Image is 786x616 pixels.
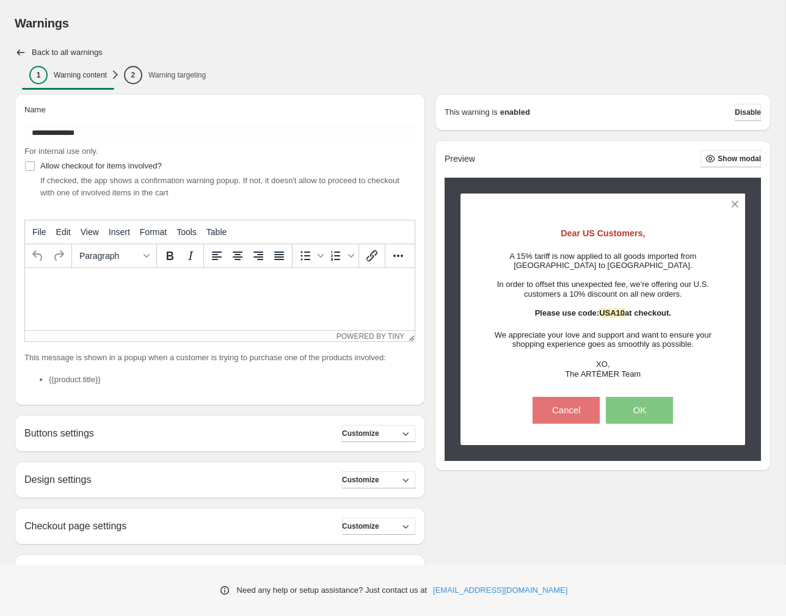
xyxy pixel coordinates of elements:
button: Customize [342,471,415,488]
p: Warning targeting [148,70,206,80]
h2: Preview [445,154,475,164]
div: Bullet list [295,245,326,266]
h2: Checkout page settings [24,520,126,532]
button: Cancel [533,397,600,424]
strong: enabled [500,106,530,118]
h2: Buttons settings [24,427,94,439]
span: Customize [342,429,379,438]
button: Show modal [700,150,761,167]
a: [EMAIL_ADDRESS][DOMAIN_NAME] [433,584,567,596]
span: Show modal [718,154,761,164]
a: Powered by Tiny [337,332,405,341]
div: Resize [404,331,415,341]
button: Disable [735,104,761,121]
span: Insert [109,227,130,237]
span: Allow checkout for items involved? [40,161,162,170]
span: Format [140,227,167,237]
h3: A 15% tariff is now applied to all goods imported from [GEOGRAPHIC_DATA] to [GEOGRAPHIC_DATA]. [482,252,724,280]
button: Align left [206,245,227,266]
h3: In order to offset this unexpected fee, we’re offering our U.S. customers a 10% discount on all n... [482,280,724,299]
span: View [81,227,99,237]
button: Formats [75,245,154,266]
span: Customize [342,475,379,485]
span: USA10 [599,308,625,317]
div: 1 [29,66,48,84]
button: OK [606,397,673,424]
h3: The ARTËMER Team [482,369,724,379]
h2: Design settings [24,474,91,485]
span: Dear US Customers, [561,228,645,238]
p: Warning content [54,70,107,80]
button: Italic [180,245,201,266]
button: Redo [48,245,69,266]
span: Customize [342,521,379,531]
span: Disable [735,107,761,117]
span: Table [206,227,227,237]
h3: We appreciate your love and support and want to ensure your shopping experience goes as smoothly ... [482,330,724,349]
span: Name [24,105,46,114]
button: Justify [269,245,289,266]
h2: Back to all warnings [32,48,103,57]
span: Please use code: [535,308,600,317]
span: Edit [56,227,71,237]
button: Insert/edit link [362,245,382,266]
span: at checkout. [625,308,671,317]
span: For internal use only. [24,147,98,156]
button: Customize [342,425,415,442]
span: If checked, the app shows a confirmation warning popup. If not, it doesn't allow to proceed to ch... [40,176,399,197]
button: Bold [159,245,180,266]
button: Align center [227,245,248,266]
span: Warnings [15,16,69,30]
p: This warning is [445,106,498,118]
button: Undo [27,245,48,266]
div: 2 [124,66,142,84]
li: {{product.title}} [49,374,415,386]
button: More... [388,245,409,266]
button: Align right [248,245,269,266]
div: Numbered list [326,245,356,266]
button: Customize [342,518,415,535]
iframe: Rich Text Area [25,268,415,330]
span: Tools [176,227,197,237]
span: Paragraph [79,251,139,261]
h3: XO, [482,360,724,369]
p: This message is shown in a popup when a customer is trying to purchase one of the products involved: [24,352,415,364]
span: File [32,227,46,237]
